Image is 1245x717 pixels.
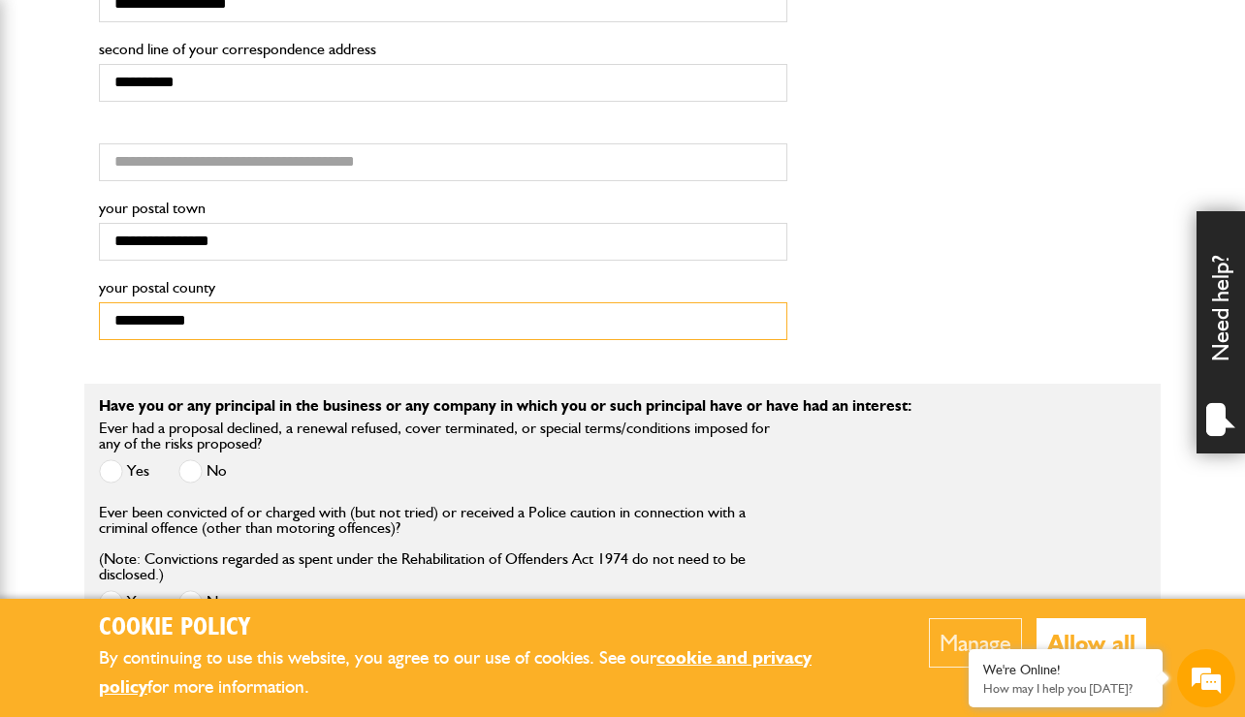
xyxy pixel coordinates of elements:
[25,294,354,336] input: Enter your phone number
[25,179,354,222] input: Enter your last name
[318,10,365,56] div: Minimize live chat window
[101,109,326,134] div: Chat with us now
[99,421,787,452] label: Ever had a proposal declined, a renewal refused, cover terminated, or special terms/conditions im...
[1197,211,1245,453] div: Need help?
[99,613,870,643] h2: Cookie Policy
[929,618,1022,668] button: Manage
[25,236,354,279] input: Enter your email address
[99,590,149,614] label: Yes
[99,505,787,582] label: Ever been convicted of or charged with (but not tried) or received a Police caution in connection...
[99,398,1146,414] p: Have you or any principal in the business or any company in which you or such principal have or h...
[33,108,81,135] img: d_20077148190_company_1631870298795_20077148190
[99,42,787,57] label: second line of your correspondence address
[99,280,787,296] label: your postal county
[178,459,227,483] label: No
[983,681,1148,696] p: How may I help you today?
[264,564,352,590] em: Start Chat
[983,662,1148,678] div: We're Online!
[99,643,870,702] p: By continuing to use this website, you agree to our use of cookies. See our for more information.
[178,590,227,614] label: No
[99,459,149,483] label: Yes
[1037,618,1146,668] button: Allow all
[25,351,354,547] textarea: Type your message and hit 'Enter'
[99,201,787,216] label: your postal town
